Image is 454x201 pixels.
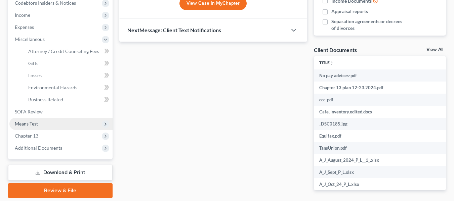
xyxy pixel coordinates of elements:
[28,72,42,78] span: Losses
[314,130,448,142] td: Equifax.pdf
[28,60,38,66] span: Gifts
[23,94,113,106] a: Business Related
[314,46,357,53] div: Client Documents
[314,82,448,94] td: Chapter 13 plan 12-23.2024.pdf
[15,24,34,30] span: Expenses
[15,133,38,139] span: Chapter 13
[23,69,113,82] a: Losses
[9,106,113,118] a: SOFA Review
[28,85,77,90] span: Environmental Hazards
[127,27,221,33] span: NextMessage: Client Text Notifications
[314,106,448,118] td: Cafe_Inventory.edited.docx
[15,145,62,151] span: Additional Documents
[23,45,113,57] a: Attorney / Credit Counseling Fees
[8,165,113,181] a: Download & Print
[330,61,334,65] i: unfold_more
[15,36,45,42] span: Miscellaneous
[15,109,43,114] span: SOFA Review
[15,121,38,127] span: Means Test
[23,82,113,94] a: Environmental Hazards
[314,154,448,166] td: A_J_August_2024_P_L__1_.xlsx
[8,183,113,198] a: Review & File
[314,69,448,82] td: No pay advices-pdf
[314,166,448,178] td: A_J_Sept_P_L.xlsx
[314,142,448,154] td: TansUnion.pdf
[314,118,448,130] td: _DSC0185.jpg
[28,97,63,102] span: Business Related
[15,12,30,18] span: Income
[331,8,368,15] span: Appraisal reports
[331,18,407,32] span: Separation agreements or decrees of divorces
[426,47,443,52] a: View All
[319,60,334,65] a: Titleunfold_more
[28,48,99,54] span: Attorney / Credit Counseling Fees
[314,94,448,106] td: ccc-pdf
[314,178,448,190] td: A_J_Oct_24_P_L.xlsx
[23,57,113,69] a: Gifts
